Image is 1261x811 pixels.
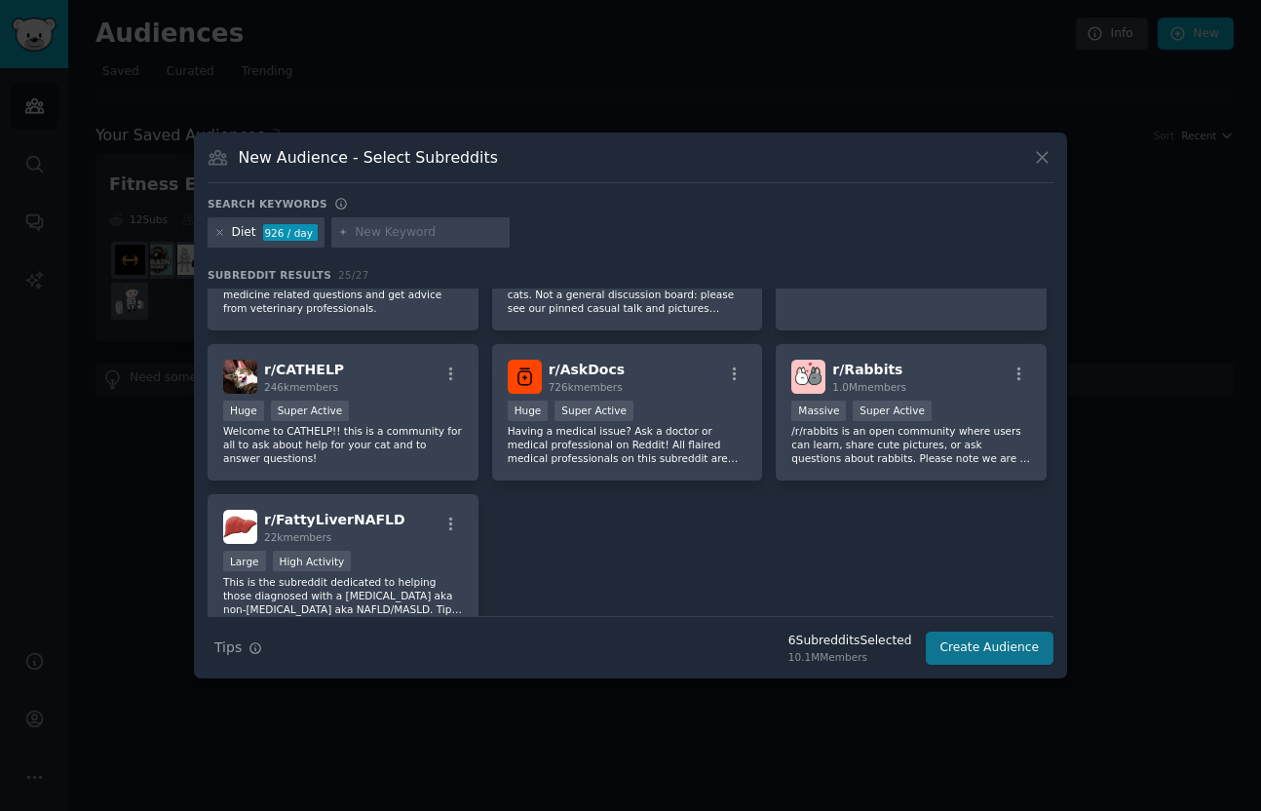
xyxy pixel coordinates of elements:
[223,274,463,315] p: A place where you can ask veterinary medicine related questions and get advice from veterinary pr...
[549,381,623,393] span: 726k members
[223,424,463,465] p: Welcome to CATHELP!! this is a community for all to ask about help for your cat and to answer que...
[223,401,264,421] div: Huge
[549,362,625,377] span: r/ AskDocs
[273,551,352,571] div: High Activity
[791,401,846,421] div: Massive
[554,401,633,421] div: Super Active
[264,531,331,543] span: 22k members
[208,197,327,211] h3: Search keywords
[926,632,1054,665] button: Create Audience
[223,360,257,394] img: CATHELP
[223,510,257,544] img: FattyLiverNAFLD
[208,268,331,282] span: Subreddit Results
[264,362,344,377] span: r/ CATHELP
[832,362,902,377] span: r/ Rabbits
[788,633,912,650] div: 6 Subreddit s Selected
[264,512,405,527] span: r/ FattyLiverNAFLD
[355,224,503,242] input: New Keyword
[271,401,350,421] div: Super Active
[508,401,549,421] div: Huge
[508,360,542,394] img: AskDocs
[338,269,369,281] span: 25 / 27
[214,637,242,658] span: Tips
[239,147,498,168] h3: New Audience - Select Subreddits
[208,631,269,665] button: Tips
[832,381,906,393] span: 1.0M members
[508,424,747,465] p: Having a medical issue? Ask a doctor or medical professional on Reddit! All flaired medical profe...
[791,424,1031,465] p: /r/rabbits is an open community where users can learn, share cute pictures, or ask questions abou...
[223,551,266,571] div: Large
[232,224,256,242] div: Diet
[263,224,318,242] div: 926 / day
[788,650,912,664] div: 10.1M Members
[508,274,747,315] p: For advice, guides, and support related to cats. Not a general discussion board: please see our p...
[853,401,932,421] div: Super Active
[264,381,338,393] span: 246k members
[791,360,825,394] img: Rabbits
[223,575,463,616] p: This is the subreddit dedicated to helping those diagnosed with a [MEDICAL_DATA] aka non-[MEDICAL...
